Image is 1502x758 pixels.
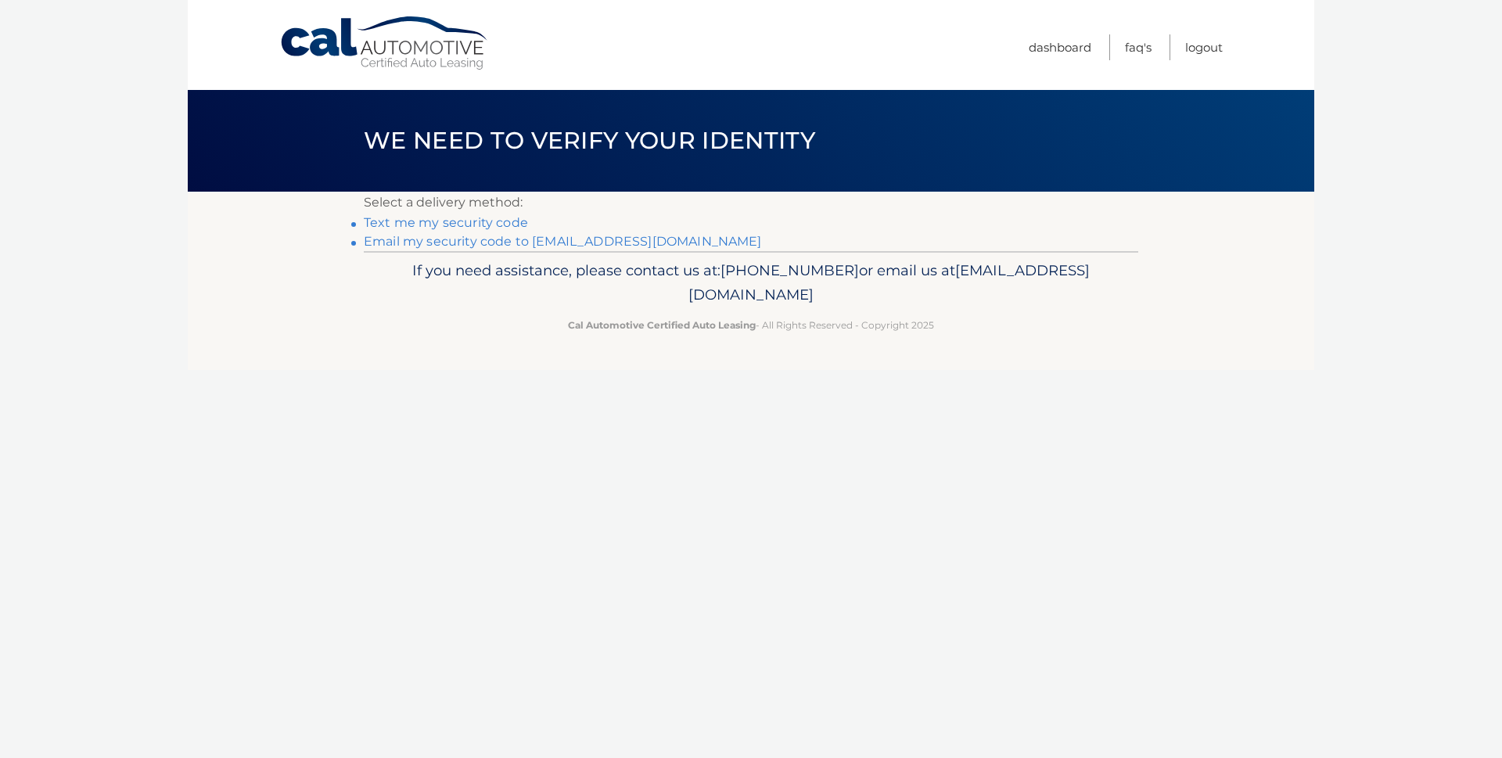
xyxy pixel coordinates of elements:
[374,317,1128,333] p: - All Rights Reserved - Copyright 2025
[1029,34,1091,60] a: Dashboard
[374,258,1128,308] p: If you need assistance, please contact us at: or email us at
[720,261,859,279] span: [PHONE_NUMBER]
[364,192,1138,214] p: Select a delivery method:
[568,319,756,331] strong: Cal Automotive Certified Auto Leasing
[364,126,815,155] span: We need to verify your identity
[1125,34,1152,60] a: FAQ's
[1185,34,1223,60] a: Logout
[364,234,762,249] a: Email my security code to [EMAIL_ADDRESS][DOMAIN_NAME]
[279,16,490,71] a: Cal Automotive
[364,215,528,230] a: Text me my security code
